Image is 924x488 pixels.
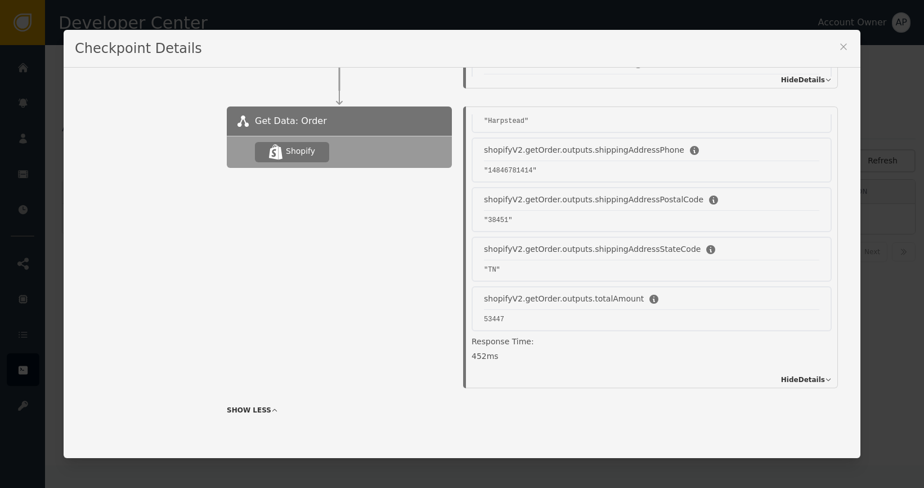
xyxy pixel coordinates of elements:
[484,166,819,176] pre: "14846781414"
[286,145,315,157] div: Shopify
[484,215,819,225] pre: "38451"
[484,293,644,305] div: shopifyV2.getOrder.outputs.totalAmount
[484,194,703,206] div: shopifyV2.getOrder.outputs.shippingAddressPostalCode
[484,265,819,275] pre: "TN"
[484,314,819,325] pre: 53447
[781,75,825,85] span: Hide Details
[472,336,832,351] div: Response Time:
[781,375,825,385] span: Hide Details
[484,116,819,126] pre: "Harpstead"
[484,144,684,156] div: shopifyV2.getOrder.outputs.shippingAddressPhone
[64,30,860,68] div: Checkpoint Details
[484,243,701,255] div: shopifyV2.getOrder.outputs.shippingAddressStateCode
[227,405,271,415] span: SHOW LESS
[472,351,832,362] div: 452 ms
[255,114,327,128] span: Get Data: Order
